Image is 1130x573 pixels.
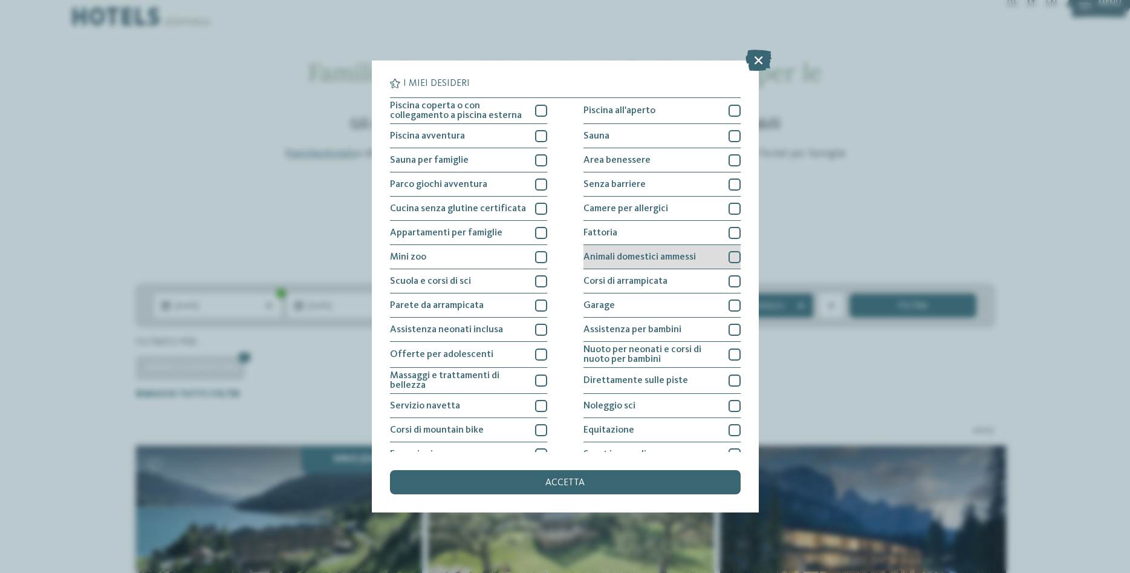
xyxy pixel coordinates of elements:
span: Equitazione [583,425,634,435]
span: Piscina avventura [390,131,465,141]
span: Animali domestici ammessi [583,252,696,262]
span: Senza barriere [583,180,646,189]
span: Corsi di arrampicata [583,277,667,286]
span: Mini zoo [390,252,426,262]
span: Fattoria [583,228,617,238]
span: Camere per allergici [583,204,668,214]
span: Sauna [583,131,609,141]
span: Parete da arrampicata [390,301,484,310]
span: Piscina all'aperto [583,106,655,116]
span: Servizio navetta [390,401,460,411]
span: I miei desideri [403,79,470,88]
span: accetta [545,478,585,488]
span: Area benessere [583,156,651,165]
span: Massaggi e trattamenti di bellezza [390,371,526,390]
span: Parco giochi avventura [390,180,487,189]
span: Appartamenti per famiglie [390,228,502,238]
span: Piscina coperta o con collegamento a piscina esterna [390,101,526,120]
span: Cucina senza glutine certificata [390,204,526,214]
span: Nuoto per neonati e corsi di nuoto per bambini [583,345,719,364]
span: Sport invernali [583,450,646,459]
span: Assistenza neonati inclusa [390,325,503,335]
span: Noleggio sci [583,401,635,411]
span: Assistenza per bambini [583,325,681,335]
span: Garage [583,301,615,310]
span: Direttamente sulle piste [583,376,688,385]
span: Offerte per adolescenti [390,350,493,359]
span: Escursioni [390,450,433,459]
span: Corsi di mountain bike [390,425,484,435]
span: Sauna per famiglie [390,156,469,165]
span: Scuola e corsi di sci [390,277,471,286]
